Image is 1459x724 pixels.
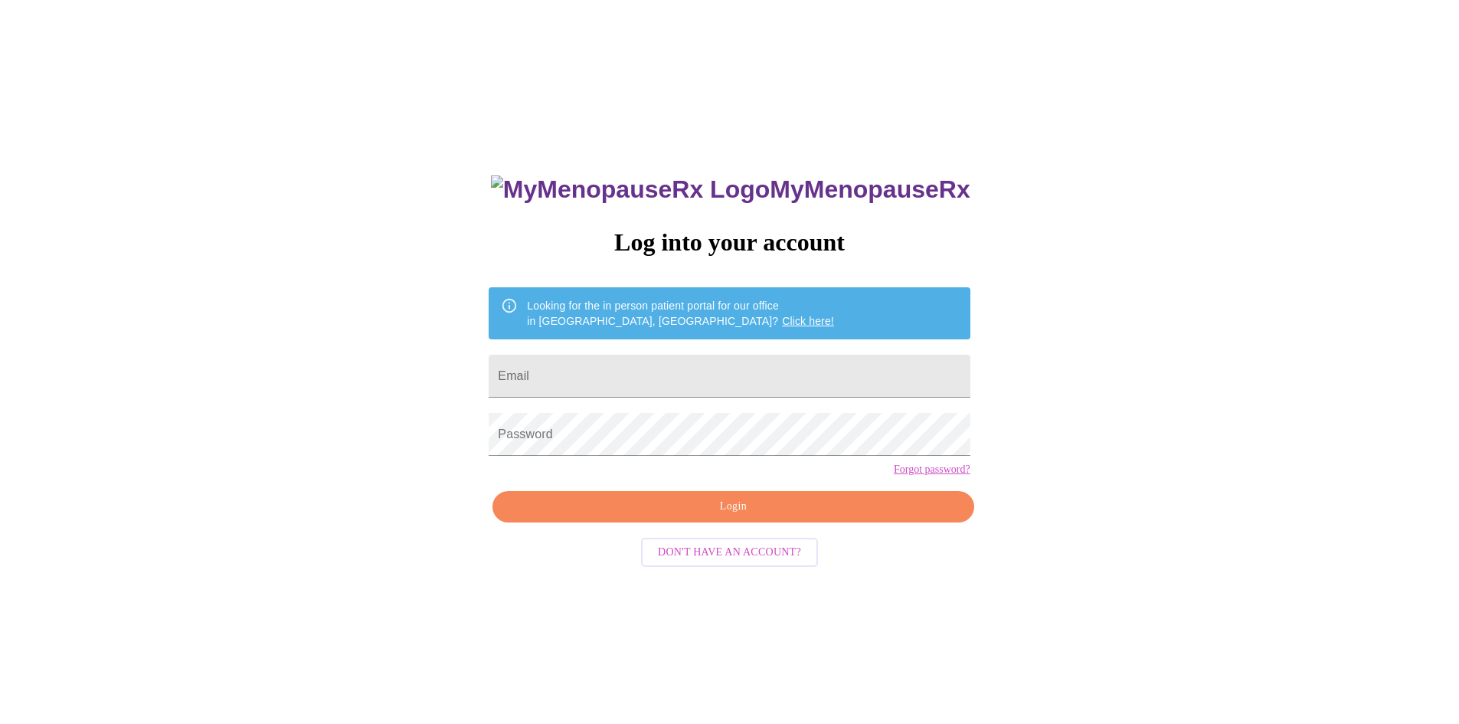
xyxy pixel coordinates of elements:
[491,175,970,204] h3: MyMenopauseRx
[637,544,822,557] a: Don't have an account?
[658,543,801,562] span: Don't have an account?
[491,175,770,204] img: MyMenopauseRx Logo
[527,292,834,335] div: Looking for the in person patient portal for our office in [GEOGRAPHIC_DATA], [GEOGRAPHIC_DATA]?
[489,228,970,257] h3: Log into your account
[894,464,970,476] a: Forgot password?
[782,315,834,327] a: Click here!
[492,491,973,523] button: Login
[510,497,956,516] span: Login
[641,538,818,568] button: Don't have an account?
